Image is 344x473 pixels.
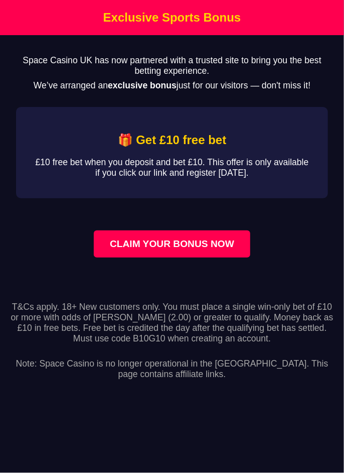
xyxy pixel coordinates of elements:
[94,230,250,258] a: Claim your bonus now
[32,133,312,147] h2: 🎁 Get £10 free bet
[32,157,312,178] p: £10 free bet when you deposit and bet £10. This offer is only available if you click our link and...
[8,302,336,344] p: T&Cs apply. 18+ New customers only. You must place a single win-only bet of £10 or more with odds...
[16,107,328,198] div: Affiliate Bonus
[108,80,177,90] strong: exclusive bonus
[8,348,336,380] p: Note: Space Casino is no longer operational in the [GEOGRAPHIC_DATA]. This page contains affiliat...
[16,80,328,91] p: We’ve arranged an just for our visitors — don't miss it!
[3,11,341,25] h1: Exclusive Sports Bonus
[16,55,328,76] p: Space Casino UK has now partnered with a trusted site to bring you the best betting experience.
